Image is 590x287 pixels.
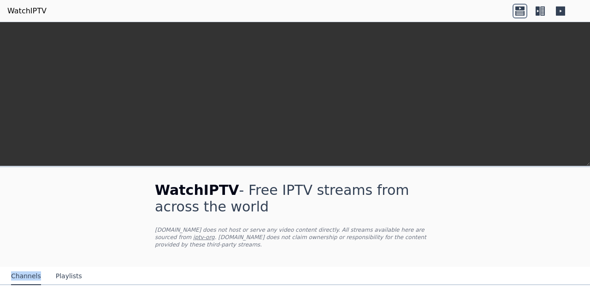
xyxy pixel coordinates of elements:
a: WatchIPTV [7,6,47,17]
p: [DOMAIN_NAME] does not host or serve any video content directly. All streams available here are s... [155,226,435,248]
button: Channels [11,268,41,285]
button: Playlists [56,268,82,285]
span: WatchIPTV [155,182,239,198]
h1: - Free IPTV streams from across the world [155,182,435,215]
a: iptv-org [193,234,215,240]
